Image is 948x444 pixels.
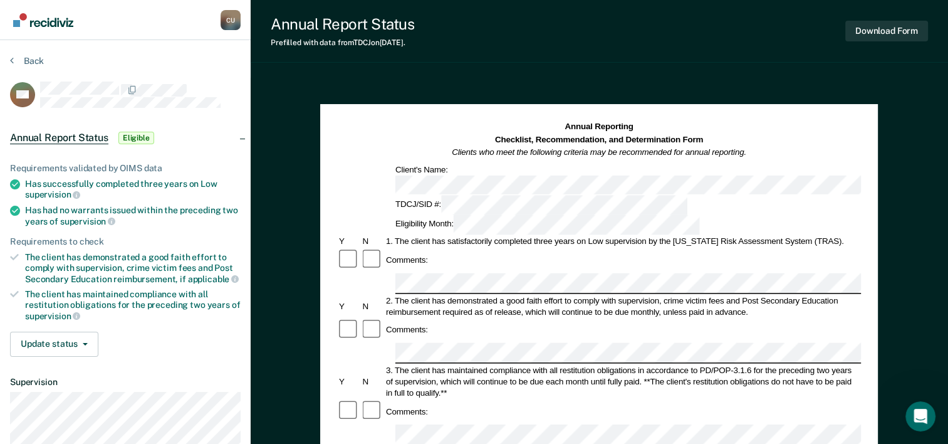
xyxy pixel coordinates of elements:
[565,122,633,132] strong: Annual Reporting
[118,132,154,144] span: Eligible
[25,179,241,200] div: Has successfully completed three years on Low
[25,205,241,226] div: Has had no warrants issued within the preceding two years of
[10,132,108,144] span: Annual Report Status
[221,10,241,30] button: Profile dropdown button
[393,196,689,215] div: TDCJ/SID #:
[271,38,414,47] div: Prefilled with data from TDCJ on [DATE] .
[188,274,239,284] span: applicable
[25,189,80,199] span: supervision
[60,216,115,226] span: supervision
[905,401,935,431] iframe: Intercom live chat
[10,377,241,388] dt: Supervision
[10,236,241,247] div: Requirements to check
[25,311,80,321] span: supervision
[25,252,241,284] div: The client has demonstrated a good faith effort to comply with supervision, crime victim fees and...
[221,10,241,30] div: C U
[337,300,360,312] div: Y
[361,376,384,387] div: N
[337,236,360,247] div: Y
[271,15,414,33] div: Annual Report Status
[10,55,44,66] button: Back
[13,13,73,27] img: Recidiviz
[845,21,928,41] button: Download Form
[25,289,241,321] div: The client has maintained compliance with all restitution obligations for the preceding two years of
[452,147,747,157] em: Clients who meet the following criteria may be recommended for annual reporting.
[384,324,430,336] div: Comments:
[10,332,98,357] button: Update status
[384,406,430,417] div: Comments:
[384,364,861,398] div: 3. The client has maintained compliance with all restitution obligations in accordance to PD/POP-...
[393,215,702,235] div: Eligibility Month:
[384,236,861,247] div: 1. The client has satisfactorily completed three years on Low supervision by the [US_STATE] Risk ...
[337,376,360,387] div: Y
[384,295,861,317] div: 2. The client has demonstrated a good faith effort to comply with supervision, crime victim fees ...
[384,255,430,266] div: Comments:
[361,300,384,312] div: N
[495,135,703,144] strong: Checklist, Recommendation, and Determination Form
[361,236,384,247] div: N
[10,163,241,174] div: Requirements validated by OIMS data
